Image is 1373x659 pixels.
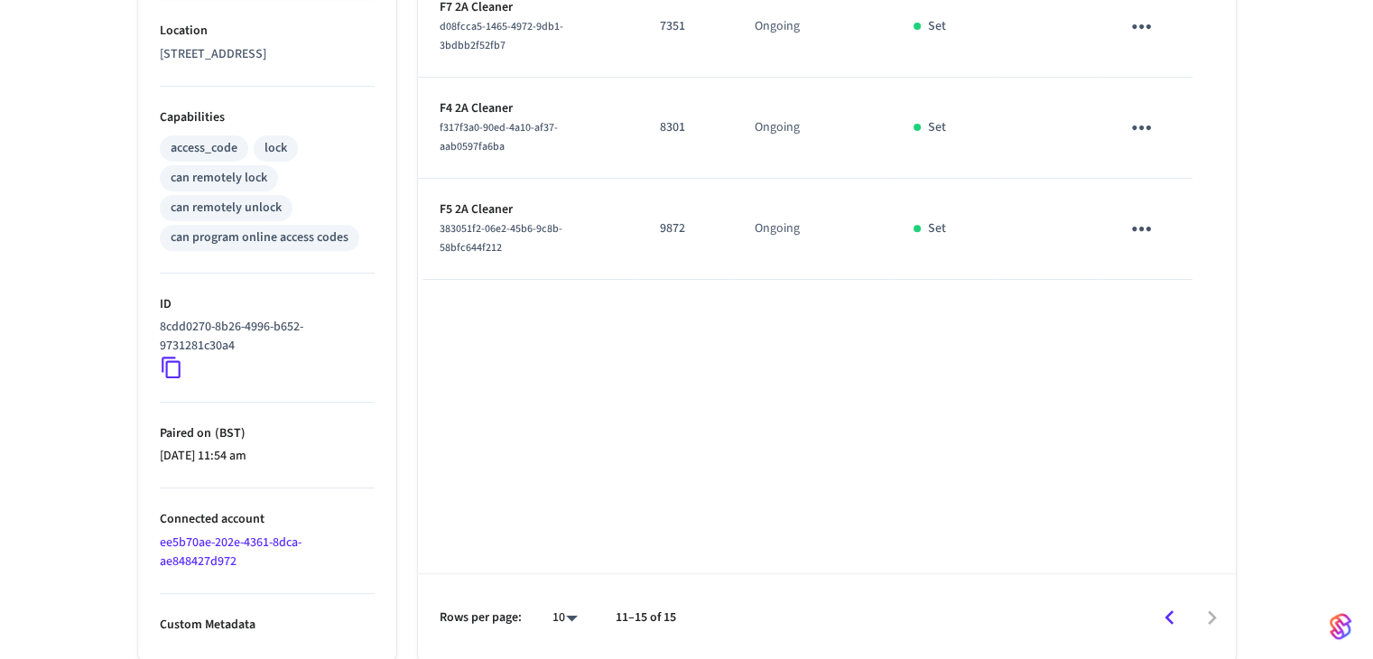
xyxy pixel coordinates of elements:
[171,228,348,247] div: can program online access codes
[160,295,375,314] p: ID
[440,608,522,627] p: Rows per page:
[160,108,375,127] p: Capabilities
[660,118,711,137] p: 8301
[440,200,617,219] p: F5 2A Cleaner
[160,22,375,41] p: Location
[1330,612,1351,641] img: SeamLogoGradient.69752ec5.svg
[733,78,892,179] td: Ongoing
[160,616,375,635] p: Custom Metadata
[160,424,375,443] p: Paired on
[543,605,587,631] div: 10
[440,221,562,255] span: 383051f2-06e2-45b6-9c8b-58bfc644f212
[171,199,282,218] div: can remotely unlock
[440,19,563,53] span: d08fcca5-1465-4972-9db1-3bdbb2f52fb7
[160,510,375,529] p: Connected account
[616,608,676,627] p: 11–15 of 15
[171,169,267,188] div: can remotely lock
[660,219,711,238] p: 9872
[928,17,946,36] p: Set
[440,120,558,154] span: f317f3a0-90ed-4a10-af37-aab0597fa6ba
[160,318,367,356] p: 8cdd0270-8b26-4996-b652-9731281c30a4
[171,139,237,158] div: access_code
[440,99,617,118] p: F4 2A Cleaner
[1148,597,1191,639] button: Go to previous page
[160,534,302,571] a: ee5b70ae-202e-4361-8dca-ae848427d972
[928,118,946,137] p: Set
[733,179,892,280] td: Ongoing
[660,17,711,36] p: 7351
[160,45,375,64] p: [STREET_ADDRESS]
[264,139,287,158] div: lock
[928,219,946,238] p: Set
[211,424,246,442] span: ( BST )
[160,447,375,466] p: [DATE] 11:54 am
